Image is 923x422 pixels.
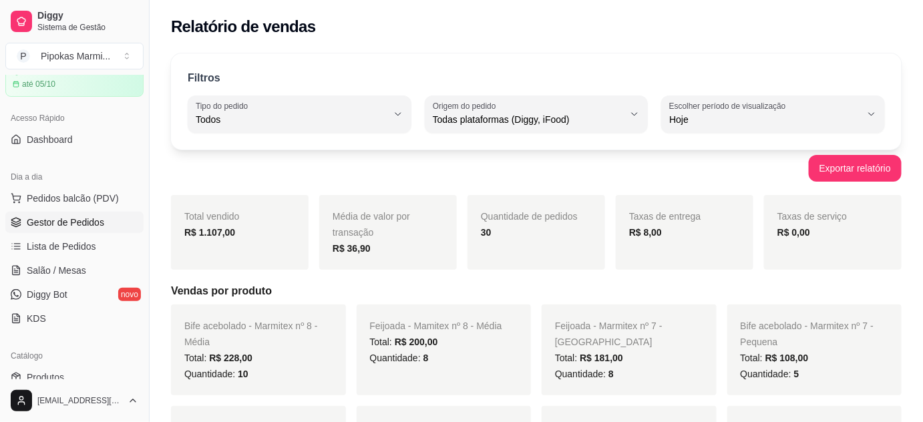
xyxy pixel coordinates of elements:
span: Total vendido [184,211,240,222]
span: [EMAIL_ADDRESS][DOMAIN_NAME] [37,395,122,406]
button: [EMAIL_ADDRESS][DOMAIN_NAME] [5,385,144,417]
article: até 05/10 [22,79,55,89]
span: Dashboard [27,133,73,146]
span: Produtos [27,371,64,384]
span: Total: [370,337,438,347]
span: Quantidade: [184,369,248,379]
a: Plano Essencialaté 05/10 [5,59,144,97]
a: Gestor de Pedidos [5,212,144,233]
span: Hoje [669,113,861,126]
span: 8 [423,353,429,363]
span: Diggy Bot [27,288,67,301]
strong: R$ 8,00 [629,227,662,238]
strong: R$ 1.107,00 [184,227,235,238]
div: Pipokas Marmi ... [41,49,110,63]
span: R$ 200,00 [395,337,438,347]
p: Filtros [188,70,220,86]
label: Origem do pedido [433,100,500,112]
button: Pedidos balcão (PDV) [5,188,144,209]
div: Catálogo [5,345,144,367]
span: Taxas de entrega [629,211,701,222]
a: Diggy Botnovo [5,284,144,305]
label: Escolher período de visualização [669,100,790,112]
button: Select a team [5,43,144,69]
span: 10 [238,369,248,379]
span: R$ 228,00 [209,353,252,363]
strong: 30 [481,227,492,238]
span: 5 [794,369,799,379]
span: Quantidade: [741,369,799,379]
button: Escolher período de visualizaçãoHoje [661,95,885,133]
span: R$ 108,00 [765,353,809,363]
span: Todos [196,113,387,126]
a: Salão / Mesas [5,260,144,281]
div: Acesso Rápido [5,108,144,129]
a: DiggySistema de Gestão [5,5,144,37]
span: Total: [555,353,623,363]
span: Salão / Mesas [27,264,86,277]
button: Origem do pedidoTodas plataformas (Diggy, iFood) [425,95,649,133]
span: Quantidade: [370,353,429,363]
button: Exportar relatório [809,155,902,182]
a: Dashboard [5,129,144,150]
span: Gestor de Pedidos [27,216,104,229]
a: KDS [5,308,144,329]
span: Todas plataformas (Diggy, iFood) [433,113,624,126]
span: KDS [27,312,46,325]
a: Produtos [5,367,144,388]
span: R$ 181,00 [580,353,623,363]
strong: R$ 36,90 [333,243,371,254]
span: Total: [741,353,809,363]
span: Lista de Pedidos [27,240,96,253]
h5: Vendas por produto [171,283,902,299]
button: Tipo do pedidoTodos [188,95,411,133]
span: Quantidade: [555,369,614,379]
span: Bife acebolado - Marmitex nº 8 - Média [184,321,318,347]
span: Total: [184,353,252,363]
span: Feijoada - Marmitex nº 7 - [GEOGRAPHIC_DATA] [555,321,663,347]
span: Bife acebolado - Marmitex nº 7 - Pequena [741,321,874,347]
span: Sistema de Gestão [37,22,138,33]
span: 8 [608,369,614,379]
h2: Relatório de vendas [171,16,316,37]
div: Dia a dia [5,166,144,188]
span: Média de valor por transação [333,211,410,238]
span: Taxas de serviço [777,211,847,222]
strong: R$ 0,00 [777,227,810,238]
span: Diggy [37,10,138,22]
a: Lista de Pedidos [5,236,144,257]
span: Feijoada - Mamitex nº 8 - Média [370,321,502,331]
span: P [17,49,30,63]
label: Tipo do pedido [196,100,252,112]
span: Quantidade de pedidos [481,211,578,222]
span: Pedidos balcão (PDV) [27,192,119,205]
